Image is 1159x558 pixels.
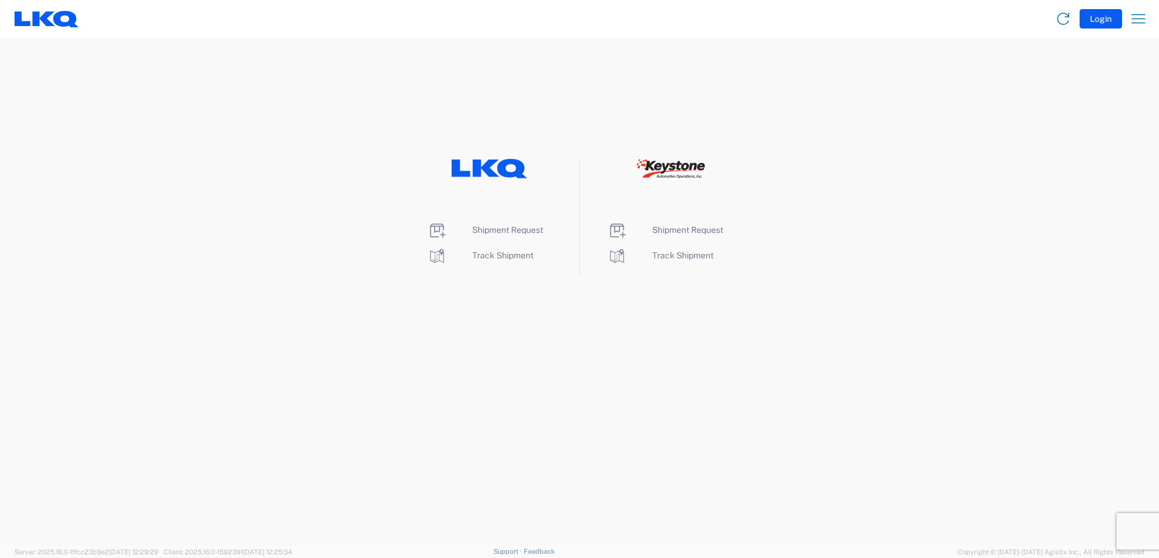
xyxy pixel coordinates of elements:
a: Feedback [524,548,555,555]
span: Shipment Request [472,225,543,235]
span: Track Shipment [472,250,533,260]
span: Copyright © [DATE]-[DATE] Agistix Inc., All Rights Reserved [958,546,1144,557]
span: Server: 2025.16.0-1ffcc23b9e2 [15,548,158,556]
a: Track Shipment [427,250,533,260]
button: Login [1080,9,1122,29]
a: Shipment Request [427,225,543,235]
span: Shipment Request [652,225,723,235]
a: Support [493,548,524,555]
span: [DATE] 12:25:34 [243,548,292,556]
span: Track Shipment [652,250,713,260]
a: Track Shipment [607,250,713,260]
a: Shipment Request [607,225,723,235]
span: [DATE] 12:29:29 [109,548,158,556]
span: Client: 2025.16.0-1592391 [164,548,292,556]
